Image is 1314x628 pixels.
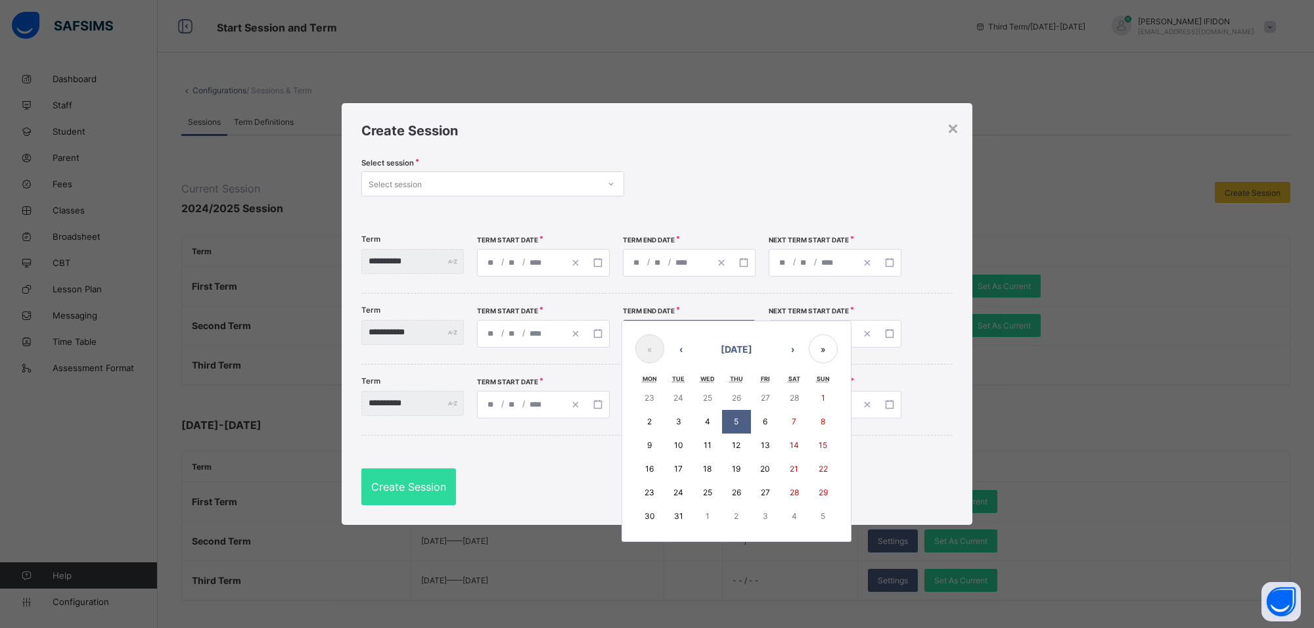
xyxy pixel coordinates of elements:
[780,410,809,434] button: March 7, 2026
[780,481,809,505] button: March 28, 2026
[706,511,710,521] abbr: April 1, 2026
[477,378,538,386] span: Term Start Date
[361,376,380,386] label: Term
[703,393,712,403] abbr: February 25, 2026
[722,386,751,410] button: February 26, 2026
[792,256,797,267] span: /
[721,344,752,355] span: [DATE]
[809,505,838,528] button: April 5, 2026
[667,256,672,267] span: /
[500,398,505,409] span: /
[734,416,738,426] abbr: March 5, 2026
[788,375,800,382] abbr: Saturday
[778,334,807,363] button: ›
[813,256,818,267] span: /
[705,416,710,426] abbr: March 4, 2026
[761,393,770,403] abbr: February 27, 2026
[666,334,695,363] button: ‹
[751,386,780,410] button: February 27, 2026
[645,487,654,497] abbr: March 23, 2026
[623,236,675,244] span: Term End Date
[722,481,751,505] button: March 26, 2026
[500,327,505,338] span: /
[703,487,712,497] abbr: March 25, 2026
[732,464,740,474] abbr: March 19, 2026
[732,440,740,450] abbr: March 12, 2026
[761,487,770,497] abbr: March 27, 2026
[821,511,825,521] abbr: April 5, 2026
[732,393,741,403] abbr: February 26, 2026
[761,375,770,382] abbr: Friday
[1261,582,1301,621] button: Open asap
[676,416,681,426] abbr: March 3, 2026
[703,464,712,474] abbr: March 18, 2026
[722,410,751,434] button: March 5, 2026
[761,440,770,450] abbr: March 13, 2026
[792,416,796,426] abbr: March 7, 2026
[821,393,825,403] abbr: March 1, 2026
[769,307,849,315] span: Next Term Start Date
[361,305,380,315] label: Term
[361,235,380,244] label: Term
[704,440,712,450] abbr: March 11, 2026
[790,464,798,474] abbr: March 21, 2026
[780,434,809,457] button: March 14, 2026
[643,375,657,382] abbr: Monday
[664,434,693,457] button: March 10, 2026
[809,481,838,505] button: March 29, 2026
[769,236,849,244] span: Next Term Start Date
[623,307,675,315] span: Term End Date
[730,375,743,382] abbr: Thursday
[635,481,664,505] button: March 23, 2026
[819,487,828,497] abbr: March 29, 2026
[664,410,693,434] button: March 3, 2026
[693,386,722,410] button: February 25, 2026
[645,464,654,474] abbr: March 16, 2026
[700,375,715,382] abbr: Wednesday
[521,398,526,409] span: /
[673,393,683,403] abbr: February 24, 2026
[693,481,722,505] button: March 25, 2026
[647,416,652,426] abbr: March 2, 2026
[635,434,664,457] button: March 9, 2026
[763,416,767,426] abbr: March 6, 2026
[500,256,505,267] span: /
[809,386,838,410] button: March 1, 2026
[751,410,780,434] button: March 6, 2026
[819,464,828,474] abbr: March 22, 2026
[751,505,780,528] button: April 3, 2026
[780,505,809,528] button: April 4, 2026
[821,416,825,426] abbr: March 8, 2026
[809,457,838,481] button: March 22, 2026
[693,434,722,457] button: March 11, 2026
[693,457,722,481] button: March 18, 2026
[734,511,738,521] abbr: April 2, 2026
[371,480,446,493] span: Create Session
[819,440,827,450] abbr: March 15, 2026
[674,511,683,521] abbr: March 31, 2026
[664,386,693,410] button: February 24, 2026
[635,386,664,410] button: February 23, 2026
[792,511,797,521] abbr: April 4, 2026
[635,457,664,481] button: March 16, 2026
[751,434,780,457] button: March 13, 2026
[664,505,693,528] button: March 31, 2026
[732,487,741,497] abbr: March 26, 2026
[369,171,422,196] div: Select session
[635,410,664,434] button: March 2, 2026
[645,511,655,521] abbr: March 30, 2026
[477,307,538,315] span: Term Start Date
[751,481,780,505] button: March 27, 2026
[674,440,683,450] abbr: March 10, 2026
[477,236,538,244] span: Term Start Date
[673,487,683,497] abbr: March 24, 2026
[817,375,830,382] abbr: Sunday
[780,386,809,410] button: February 28, 2026
[790,440,799,450] abbr: March 14, 2026
[664,481,693,505] button: March 24, 2026
[809,410,838,434] button: March 8, 2026
[664,457,693,481] button: March 17, 2026
[790,393,799,403] abbr: February 28, 2026
[521,327,526,338] span: /
[361,158,414,168] span: Select session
